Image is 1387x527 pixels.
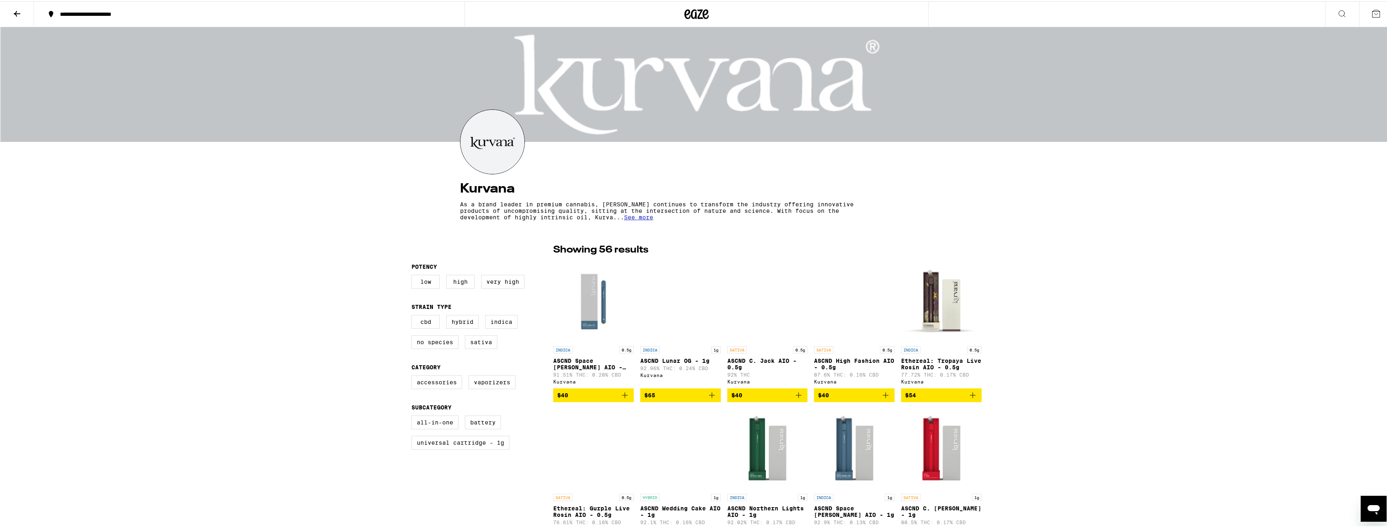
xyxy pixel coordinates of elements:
[640,504,721,517] p: ASCND Wedding Cake AIO - 1g
[905,391,916,397] span: $54
[901,387,982,401] button: Add to bag
[553,378,634,383] div: Kurvana
[465,414,501,428] label: Battery
[640,260,721,387] a: Open page for ASCND Lunar OG - 1g from Kurvana
[727,407,808,488] img: Kurvana - ASCND Northern Lights AIO - 1g
[411,302,452,309] legend: Strain Type
[640,345,660,352] p: INDICA
[411,314,440,328] label: CBD
[814,387,895,401] button: Add to bag
[411,374,462,388] label: Accessories
[814,260,895,387] a: Open page for ASCND High Fashion AIO - 0.5g from Kurvana
[901,493,920,500] p: SATIVA
[469,374,516,388] label: Vaporizers
[553,260,634,341] img: Kurvana - ASCND Space Walker OG AIO - 0.5g
[814,371,895,376] p: 87.6% THC: 0.16% CBD
[460,181,933,194] h4: Kurvana
[553,371,634,376] p: 91.51% THC: 0.28% CBD
[411,334,458,348] label: No Species
[901,345,920,352] p: INDICA
[411,403,452,409] legend: Subcategory
[885,493,895,500] p: 1g
[727,518,808,524] p: 92.02% THC: 0.17% CBD
[640,371,721,377] div: Kurvana
[553,407,634,488] img: Kurvana - Ethereal: Gurple Live Rosin AIO - 0.5g
[901,378,982,383] div: Kurvana
[411,435,509,448] label: Universal Cartridge - 1g
[901,356,982,369] p: Ethereal: Tropaya Live Rosin AIO - 0.5g
[711,493,721,500] p: 1g
[731,391,742,397] span: $40
[901,407,982,488] img: Kurvana - ASCND C. Jack AIO - 1g
[727,356,808,369] p: ASCND C. Jack AIO - 0.5g
[798,493,807,500] p: 1g
[727,260,808,341] img: Kurvana - ASCND C. Jack AIO - 0.5g
[901,260,982,341] img: Kurvana - Ethereal: Tropaya Live Rosin AIO - 0.5g
[481,274,524,287] label: Very High
[814,518,895,524] p: 92.9% THC: 0.13% CBD
[793,345,807,352] p: 0.5g
[814,378,895,383] div: Kurvana
[727,504,808,517] p: ASCND Northern Lights AIO - 1g
[727,378,808,383] div: Kurvana
[967,345,982,352] p: 0.5g
[411,262,437,269] legend: Potency
[818,391,829,397] span: $40
[972,493,982,500] p: 1g
[711,345,721,352] p: 1g
[553,518,634,524] p: 76.61% THC: 0.16% CBD
[640,493,660,500] p: HYBRID
[727,260,808,387] a: Open page for ASCND C. Jack AIO - 0.5g from Kurvana
[553,345,573,352] p: INDICA
[644,391,655,397] span: $65
[727,387,808,401] button: Add to bag
[553,387,634,401] button: Add to bag
[640,356,721,363] p: ASCND Lunar OG - 1g
[814,260,895,341] img: Kurvana - ASCND High Fashion AIO - 0.5g
[553,356,634,369] p: ASCND Space [PERSON_NAME] AIO - 0.5g
[814,356,895,369] p: ASCND High Fashion AIO - 0.5g
[814,504,895,517] p: ASCND Space [PERSON_NAME] AIO - 1g
[553,242,648,256] p: Showing 56 results
[814,493,833,500] p: INDICA
[727,345,747,352] p: SATIVA
[901,371,982,376] p: 77.72% THC: 0.17% CBD
[814,345,833,352] p: SATIVA
[640,364,721,370] p: 92.96% THC: 0.24% CBD
[553,504,634,517] p: Ethereal: Gurple Live Rosin AIO - 0.5g
[411,414,458,428] label: All-In-One
[553,260,634,387] a: Open page for ASCND Space Walker OG AIO - 0.5g from Kurvana
[1361,495,1387,521] iframe: Button to launch messaging window, conversation in progress
[640,260,721,341] img: Kurvana - ASCND Lunar OG - 1g
[640,387,721,401] button: Add to bag
[727,493,747,500] p: INDICA
[880,345,895,352] p: 0.5g
[465,334,497,348] label: Sativa
[901,504,982,517] p: ASCND C. [PERSON_NAME] - 1g
[411,363,441,369] legend: Category
[640,407,721,488] img: Kurvana - ASCND Wedding Cake AIO - 1g
[814,407,895,488] img: Kurvana - ASCND Space Walker OG AIO - 1g
[411,274,440,287] label: Low
[460,109,524,173] img: Kurvana logo
[446,314,479,328] label: Hybrid
[553,493,573,500] p: SATIVA
[619,493,634,500] p: 0.5g
[901,518,982,524] p: 88.5% THC: 0.17% CBD
[619,345,634,352] p: 0.5g
[446,274,475,287] label: High
[624,213,653,219] span: See more
[901,260,982,387] a: Open page for Ethereal: Tropaya Live Rosin AIO - 0.5g from Kurvana
[485,314,518,328] label: Indica
[640,518,721,524] p: 92.1% THC: 0.16% CBD
[460,200,862,219] p: As a brand leader in premium cannabis, [PERSON_NAME] continues to transform the industry offering...
[727,371,808,376] p: 92% THC
[557,391,568,397] span: $40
